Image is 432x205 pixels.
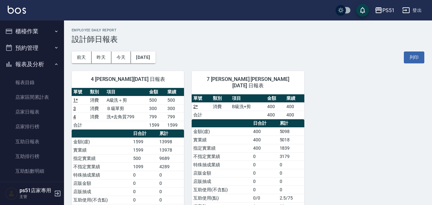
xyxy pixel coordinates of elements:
button: 前天 [72,51,92,63]
td: 店販抽成 [192,177,252,185]
td: 1599 [132,146,158,154]
button: 預約管理 [3,40,61,56]
td: 互助使用(不含點) [192,185,252,194]
td: 500 [132,154,158,162]
td: B級洗+剪 [230,102,266,111]
td: 13998 [158,138,184,146]
td: 店販金額 [72,179,132,187]
th: 類別 [211,94,230,103]
td: 400 [266,102,285,111]
a: 3 [73,106,76,111]
button: 報表及分析 [3,56,61,73]
th: 累計 [278,119,304,128]
td: 0 [278,161,304,169]
span: 7 [PERSON_NAME] [PERSON_NAME][DATE] 日報表 [199,76,296,89]
td: 特殊抽成業績 [72,171,132,179]
h3: 設計師日報表 [72,35,424,44]
th: 金額 [266,94,285,103]
td: 9689 [158,154,184,162]
button: 列印 [404,51,424,63]
th: 類別 [88,88,105,96]
td: 300 [166,104,184,113]
td: 1599 [148,121,166,129]
td: 13978 [158,146,184,154]
a: 互助日報表 [3,134,61,149]
img: Person [5,187,18,200]
td: 0 [158,171,184,179]
td: 799 [166,113,184,121]
td: 消費 [88,104,105,113]
button: 今天 [111,51,131,63]
td: Ｂ級單剪 [105,104,148,113]
td: 799 [148,113,166,121]
th: 單號 [72,88,88,96]
td: 0 [132,179,158,187]
th: 項目 [230,94,266,103]
td: 400 [252,136,278,144]
button: [DATE] [131,51,155,63]
td: 0 [132,187,158,196]
a: 店家排行榜 [3,119,61,134]
td: A級洗＋剪 [105,96,148,104]
th: 日合計 [252,119,278,128]
h2: Employee Daily Report [72,28,424,32]
td: 300 [148,104,166,113]
td: 金額(虛) [72,138,132,146]
a: 互助點數明細 [3,164,61,178]
td: 0 [252,152,278,161]
th: 金額 [148,88,166,96]
td: 4289 [158,162,184,171]
a: 店家日報表 [3,105,61,119]
td: 特殊抽成業績 [192,161,252,169]
td: 店販金額 [192,169,252,177]
td: 0 [158,196,184,204]
button: 昨天 [92,51,111,63]
td: 400 [285,111,304,119]
td: 400 [285,102,304,111]
img: Logo [8,6,26,14]
td: 0 [252,177,278,185]
th: 項目 [105,88,148,96]
td: 2.5/75 [278,194,304,202]
td: 0/0 [252,194,278,202]
td: 1099 [132,162,158,171]
td: 400 [266,111,285,119]
td: 互助使用(點) [192,194,252,202]
button: 櫃檯作業 [3,23,61,40]
td: 0 [278,169,304,177]
td: 合計 [192,111,211,119]
td: 0 [132,171,158,179]
td: 0 [158,187,184,196]
td: 500 [166,96,184,104]
td: 3179 [278,152,304,161]
a: 4 [73,114,76,119]
td: 消費 [211,102,230,111]
td: 指定實業績 [192,144,252,152]
td: 400 [252,144,278,152]
a: 互助業績報表 [3,178,61,193]
td: 金額(虛) [192,127,252,136]
td: 5018 [278,136,304,144]
td: 0 [278,185,304,194]
td: 0 [252,185,278,194]
a: 報表目錄 [3,75,61,90]
th: 業績 [166,88,184,96]
th: 單號 [192,94,211,103]
h5: ps51店家專用 [20,187,52,194]
td: 不指定實業績 [72,162,132,171]
td: 不指定實業績 [192,152,252,161]
table: a dense table [72,88,184,130]
td: 0 [158,179,184,187]
td: 實業績 [192,136,252,144]
th: 業績 [285,94,304,103]
th: 累計 [158,130,184,138]
td: 1599 [166,121,184,129]
td: 消費 [88,113,105,121]
td: 實業績 [72,146,132,154]
table: a dense table [192,94,304,119]
div: PS51 [382,6,395,14]
button: 登出 [400,4,424,16]
td: 指定實業績 [72,154,132,162]
button: PS51 [372,4,397,17]
td: 500 [148,96,166,104]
